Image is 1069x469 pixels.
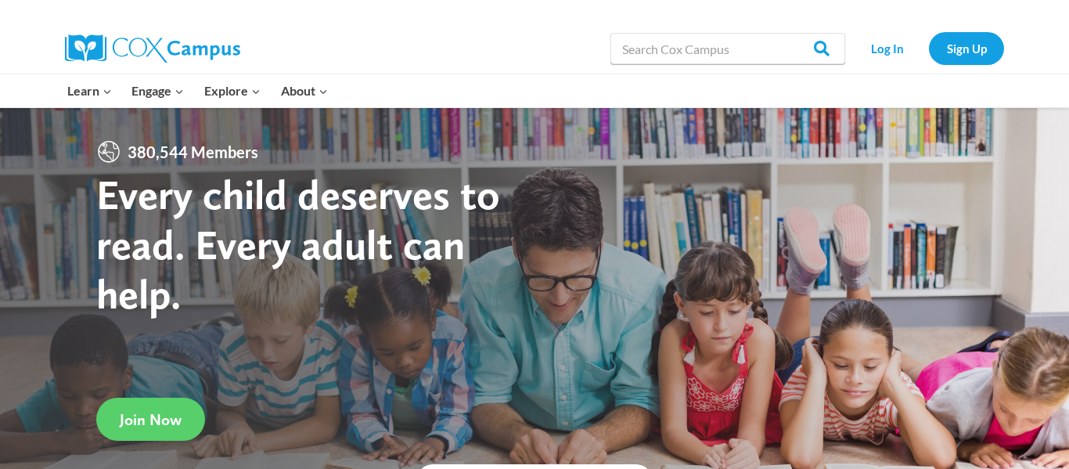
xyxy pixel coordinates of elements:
span: Engage [131,81,184,101]
span: Explore [204,81,261,101]
img: Cox Campus [65,34,240,63]
span: Learn [67,81,112,101]
nav: Primary Navigation [57,74,337,107]
a: Sign Up [929,32,1004,64]
span: About [281,81,328,101]
nav: Secondary Navigation [853,32,1004,64]
a: Log In [853,32,921,64]
span: Join Now [120,410,182,429]
span: 380,544 Members [121,139,265,164]
input: Search Cox Campus [610,33,845,64]
a: Join Now [96,398,205,441]
strong: Every child deserves to read. Every adult can help. [96,169,500,319]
